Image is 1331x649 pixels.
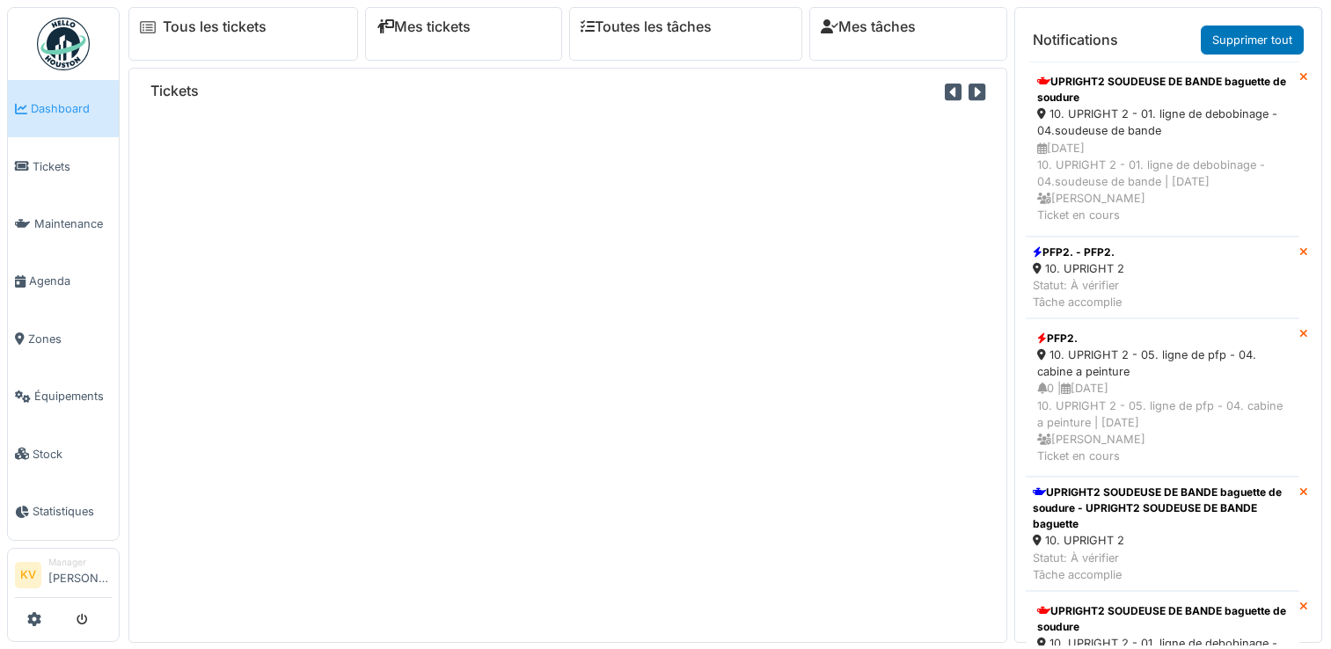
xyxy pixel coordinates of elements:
span: Zones [28,331,112,347]
a: UPRIGHT2 SOUDEUSE DE BANDE baguette de soudure 10. UPRIGHT 2 - 01. ligne de debobinage - 04.soude... [1026,62,1299,236]
a: Stock [8,425,119,482]
a: Agenda [8,252,119,310]
div: Statut: À vérifier Tâche accomplie [1033,550,1292,583]
span: Équipements [34,388,112,405]
a: Maintenance [8,195,119,252]
span: Tickets [33,158,112,175]
span: Dashboard [31,100,112,117]
div: Manager [48,556,112,569]
span: Stock [33,446,112,463]
a: Toutes les tâches [581,18,712,35]
a: Mes tickets [377,18,471,35]
a: PFP2. - PFP2. 10. UPRIGHT 2 Statut: À vérifierTâche accomplie [1026,237,1299,319]
div: 10. UPRIGHT 2 [1033,532,1292,549]
div: 10. UPRIGHT 2 - 05. ligne de pfp - 04. cabine a peinture [1037,346,1288,380]
div: Statut: À vérifier Tâche accomplie [1033,277,1124,310]
img: Badge_color-CXgf-gQk.svg [37,18,90,70]
li: [PERSON_NAME] [48,556,112,594]
a: Supprimer tout [1201,26,1304,55]
a: Équipements [8,368,119,425]
a: UPRIGHT2 SOUDEUSE DE BANDE baguette de soudure - UPRIGHT2 SOUDEUSE DE BANDE baguette 10. UPRIGHT ... [1026,477,1299,591]
h6: Notifications [1033,32,1118,48]
a: Dashboard [8,80,119,137]
span: Maintenance [34,215,112,232]
a: Zones [8,310,119,368]
div: [DATE] 10. UPRIGHT 2 - 01. ligne de debobinage - 04.soudeuse de bande | [DATE] [PERSON_NAME] Tick... [1037,140,1288,224]
h6: Tickets [150,83,199,99]
div: UPRIGHT2 SOUDEUSE DE BANDE baguette de soudure [1037,603,1288,635]
a: PFP2. 10. UPRIGHT 2 - 05. ligne de pfp - 04. cabine a peinture 0 |[DATE]10. UPRIGHT 2 - 05. ligne... [1026,318,1299,477]
a: KV Manager[PERSON_NAME] [15,556,112,598]
div: 10. UPRIGHT 2 [1033,260,1124,277]
span: Statistiques [33,503,112,520]
a: Tous les tickets [163,18,267,35]
div: 10. UPRIGHT 2 - 01. ligne de debobinage - 04.soudeuse de bande [1037,106,1288,139]
li: KV [15,562,41,588]
div: PFP2. [1037,331,1288,346]
a: Mes tâches [821,18,916,35]
div: UPRIGHT2 SOUDEUSE DE BANDE baguette de soudure - UPRIGHT2 SOUDEUSE DE BANDE baguette [1033,485,1292,532]
span: Agenda [29,273,112,289]
a: Tickets [8,137,119,194]
div: 0 | [DATE] 10. UPRIGHT 2 - 05. ligne de pfp - 04. cabine a peinture | [DATE] [PERSON_NAME] Ticket... [1037,380,1288,464]
div: PFP2. - PFP2. [1033,244,1124,260]
div: UPRIGHT2 SOUDEUSE DE BANDE baguette de soudure [1037,74,1288,106]
a: Statistiques [8,483,119,540]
